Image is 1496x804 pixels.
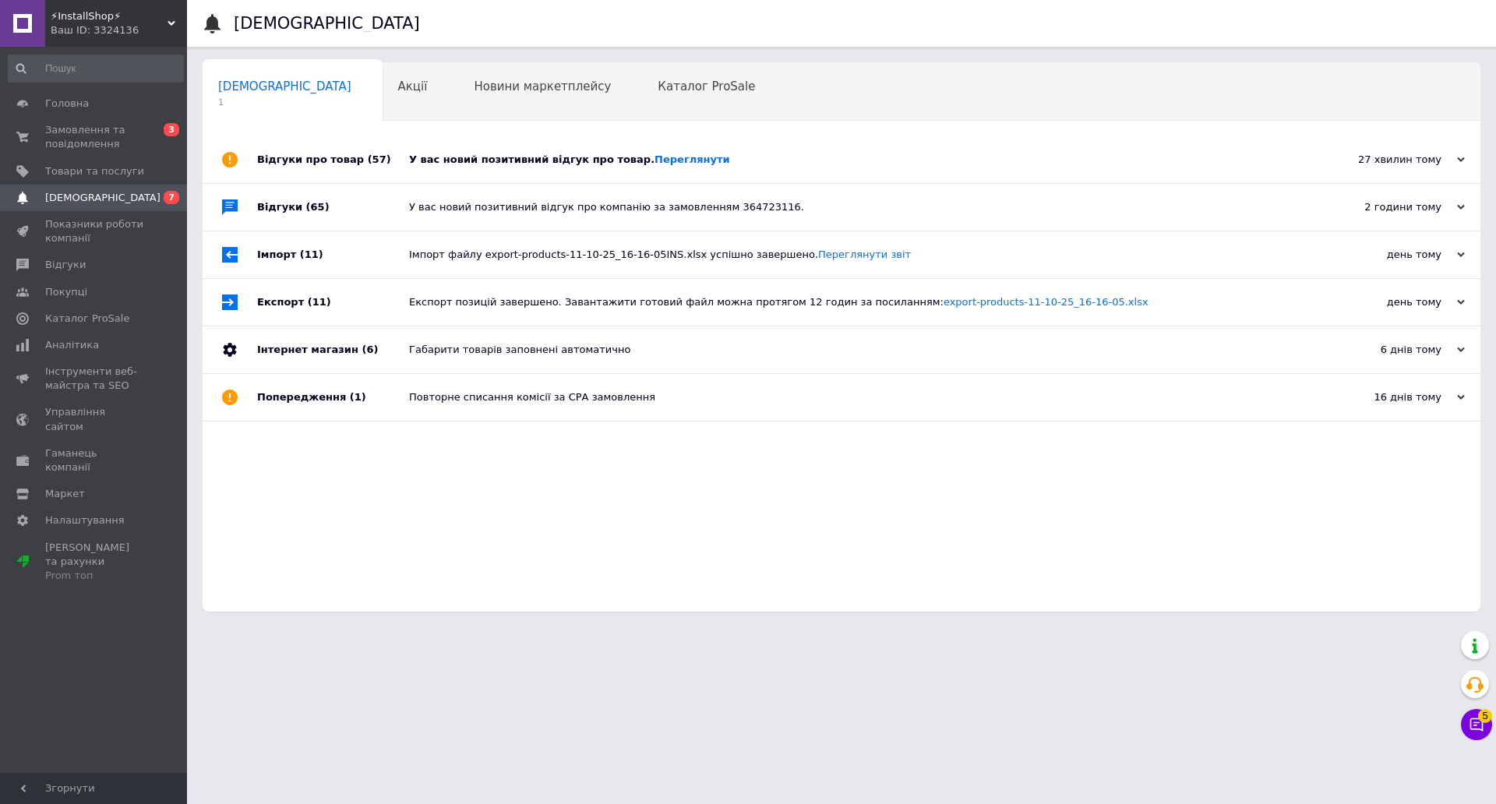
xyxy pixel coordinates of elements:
span: (65) [306,201,330,213]
div: Prom топ [45,569,144,583]
span: Показники роботи компанії [45,217,144,245]
div: Ваш ID: 3324136 [51,23,187,37]
a: export-products-11-10-25_16-16-05.xlsx [944,296,1148,308]
div: Імпорт файлу export-products-11-10-25_16-16-05INS.xlsx успішно завершено. [409,248,1309,262]
a: Переглянути звіт [818,249,911,260]
span: Інструменти веб-майстра та SEO [45,365,144,393]
span: Відгуки [45,258,86,272]
span: Головна [45,97,89,111]
span: (11) [300,249,323,260]
span: 7 [164,191,179,204]
span: Товари та послуги [45,164,144,178]
span: [PERSON_NAME] та рахунки [45,541,144,584]
span: Маркет [45,487,85,501]
div: Експорт [257,279,409,326]
div: день тому [1309,295,1465,309]
div: 16 днів тому [1309,390,1465,404]
span: Новини маркетплейсу [474,79,611,93]
span: (1) [350,391,366,403]
span: 1 [218,97,351,108]
span: Управління сайтом [45,405,144,433]
span: [DEMOGRAPHIC_DATA] [45,191,161,205]
h1: [DEMOGRAPHIC_DATA] [234,14,420,33]
input: Пошук [8,55,184,83]
div: Попередження [257,374,409,421]
div: Імпорт [257,231,409,278]
button: Чат з покупцем5 [1461,709,1492,740]
div: Експорт позицій завершено. Завантажити готовий файл можна протягом 12 годин за посиланням: [409,295,1309,309]
span: Каталог ProSale [658,79,755,93]
span: Каталог ProSale [45,312,129,326]
span: [DEMOGRAPHIC_DATA] [218,79,351,93]
span: Налаштування [45,513,125,527]
span: 5 [1478,709,1492,723]
span: Аналітика [45,338,99,352]
a: Переглянути [654,153,730,165]
span: (57) [368,153,391,165]
span: 3 [164,123,179,136]
div: Відгуки [257,184,409,231]
span: Акції [398,79,428,93]
div: У вас новий позитивний відгук про товар. [409,153,1309,167]
div: Інтернет магазин [257,326,409,373]
span: Гаманець компанії [45,446,144,474]
div: Повторне списання комісії за СРА замовлення [409,390,1309,404]
span: (11) [308,296,331,308]
span: (6) [362,344,378,355]
div: 27 хвилин тому [1309,153,1465,167]
div: У вас новий позитивний відгук про компанію за замовленням 364723116. [409,200,1309,214]
div: Відгуки про товар [257,136,409,183]
div: день тому [1309,248,1465,262]
div: Габарити товарів заповнені автоматично [409,343,1309,357]
div: 2 години тому [1309,200,1465,214]
span: Замовлення та повідомлення [45,123,144,151]
span: ⚡InstallShop⚡ [51,9,168,23]
div: 6 днів тому [1309,343,1465,357]
span: Покупці [45,285,87,299]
